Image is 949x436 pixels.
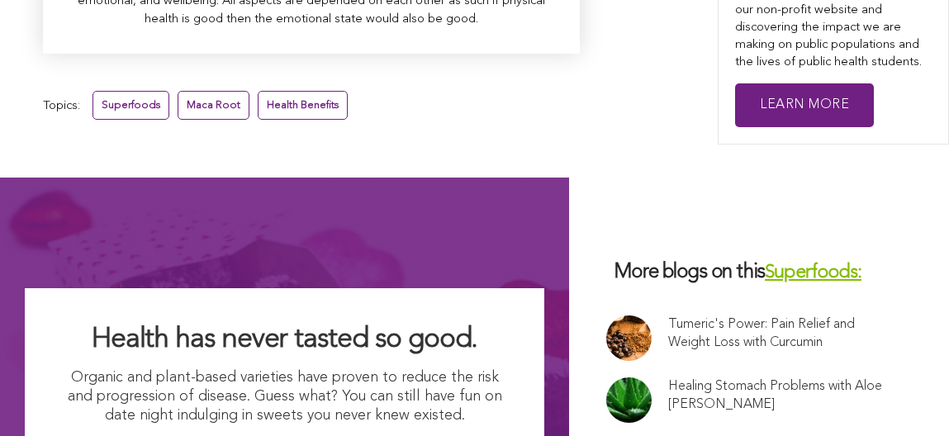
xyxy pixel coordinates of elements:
span: Topics: [43,95,80,117]
a: Superfoods [93,91,169,120]
h3: More blogs on this [606,260,912,286]
a: Learn More [735,83,874,127]
a: Healing Stomach Problems with Aloe [PERSON_NAME] [668,377,898,414]
a: Tumeric's Power: Pain Relief and Weight Loss with Curcumin [668,315,898,352]
a: Health Benefits [258,91,348,120]
a: Superfoods: [765,263,861,282]
p: Organic and plant-based varieties have proven to reduce the risk and progression of disease. Gues... [58,368,511,426]
a: Maca Root [178,91,249,120]
iframe: Chat Widget [866,357,949,436]
h2: Health has never tasted so good. [58,321,511,358]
